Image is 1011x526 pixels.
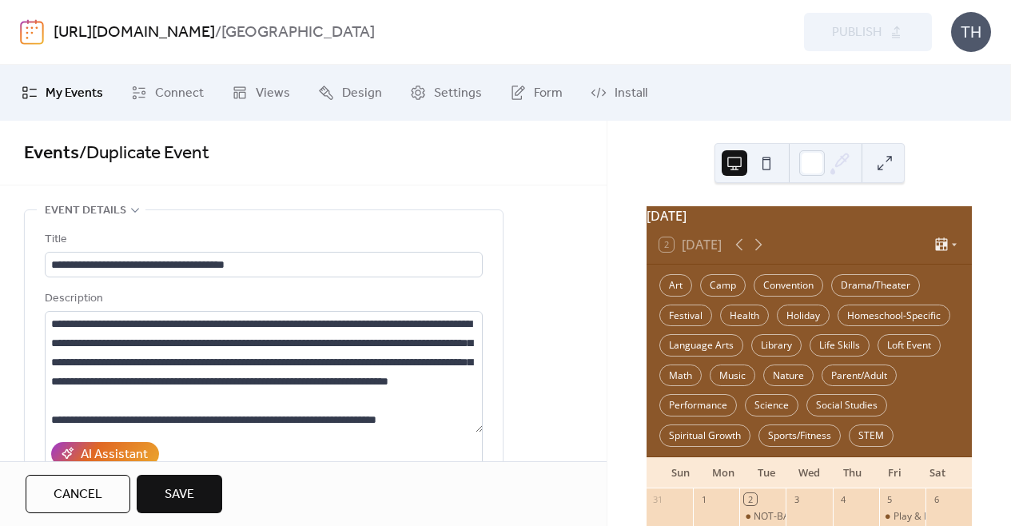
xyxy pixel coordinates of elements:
div: Fri [874,457,917,489]
div: [DATE] [647,206,972,225]
div: Sun [659,457,703,489]
div: Holiday [777,305,830,327]
span: Connect [155,84,204,103]
a: Form [498,71,575,114]
div: Description [45,289,480,309]
div: Library [751,334,802,357]
div: Science [745,394,798,416]
div: 2 [744,493,756,505]
div: Sat [916,457,959,489]
div: Thu [830,457,874,489]
a: Install [579,71,659,114]
div: STEM [849,424,894,447]
div: 6 [930,493,942,505]
a: Events [24,136,79,171]
div: Loft Event [878,334,941,357]
span: Save [165,485,194,504]
div: Parent/Adult [822,365,897,387]
span: Cancel [54,485,102,504]
span: Event details [45,201,126,221]
a: Settings [398,71,494,114]
a: Design [306,71,394,114]
span: Settings [434,84,482,103]
span: My Events [46,84,103,103]
div: 3 [790,493,802,505]
div: Health [720,305,769,327]
div: Math [659,365,702,387]
div: Life Skills [810,334,870,357]
b: [GEOGRAPHIC_DATA] [221,18,375,48]
div: Social Studies [806,394,887,416]
div: TH [951,12,991,52]
div: Convention [754,274,823,297]
div: 4 [838,493,850,505]
span: Design [342,84,382,103]
div: Play & Learn All Day [894,510,983,524]
div: Language Arts [659,334,743,357]
button: AI Assistant [51,442,159,466]
a: [URL][DOMAIN_NAME] [54,18,215,48]
button: Cancel [26,475,130,513]
img: logo [20,19,44,45]
span: Form [534,84,563,103]
div: Tue [745,457,788,489]
span: Install [615,84,647,103]
div: Music [710,365,755,387]
div: Play & Learn All Day [879,510,925,524]
div: Camp [700,274,746,297]
div: Sports/Fitness [758,424,841,447]
div: 1 [698,493,710,505]
button: Save [137,475,222,513]
span: / Duplicate Event [79,136,209,171]
div: Art [659,274,692,297]
div: Homeschool-Specific [838,305,950,327]
div: Drama/Theater [831,274,920,297]
div: Spiritual Growth [659,424,750,447]
div: Performance [659,394,737,416]
div: Wed [788,457,831,489]
div: NOT-BACK-TO-SCHOOL HOMESCHOOL-FAMILY MOVIE EVENT [739,510,786,524]
div: 31 [651,493,663,505]
div: Title [45,230,480,249]
div: 5 [884,493,896,505]
b: / [215,18,221,48]
a: Connect [119,71,216,114]
div: AI Assistant [81,445,148,464]
div: Nature [763,365,814,387]
span: Views [256,84,290,103]
a: Views [220,71,302,114]
div: Mon [703,457,746,489]
a: My Events [10,71,115,114]
div: Festival [659,305,712,327]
